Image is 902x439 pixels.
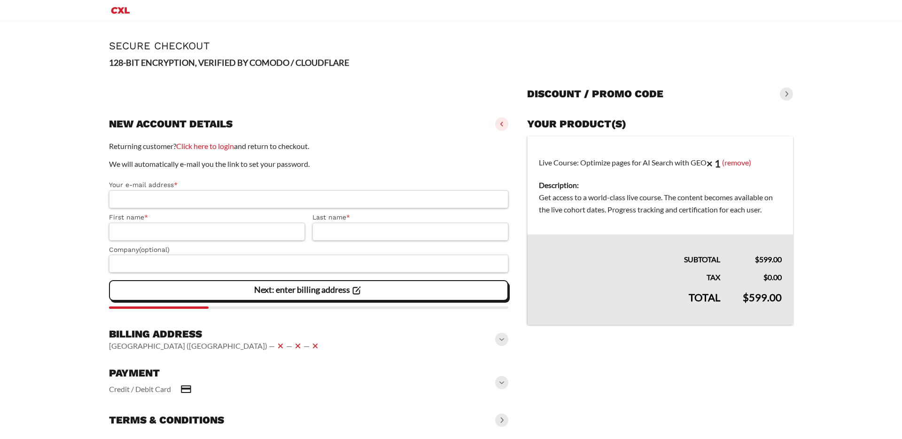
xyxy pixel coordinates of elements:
[109,140,508,152] p: Returning customer? and return to checkout.
[743,291,782,304] bdi: 599.00
[109,57,349,68] strong: 128-BIT ENCRYPTION, VERIFIED BY COMODO / CLOUDFLARE
[539,179,782,191] dt: Description:
[176,141,234,150] a: Click here to login
[109,280,508,301] vaadin-button: Next: enter billing address
[171,380,201,399] img: Credit / Debit Card
[109,414,224,427] h3: Terms & conditions
[109,380,201,399] vaadin-horizontal-layout: Credit / Debit Card
[722,157,751,166] a: (remove)
[109,244,508,255] label: Company
[755,255,782,264] bdi: 599.00
[755,255,759,264] span: $
[312,212,508,223] label: Last name
[139,246,170,253] span: (optional)
[109,118,233,131] h3: New account details
[527,235,731,266] th: Subtotal
[109,367,201,380] h3: Payment
[707,157,721,170] strong: × 1
[109,340,321,352] vaadin-horizontal-layout: [GEOGRAPHIC_DATA] ([GEOGRAPHIC_DATA]) — — —
[527,266,731,283] th: Tax
[109,40,793,52] h1: Secure Checkout
[109,212,305,223] label: First name
[539,191,782,216] dd: Get access to a world-class live course. The content becomes available on the live cohort dates. ...
[763,273,782,282] bdi: 0.00
[527,87,663,101] h3: Discount / promo code
[527,136,793,235] td: Live Course: Optimize pages for AI Search with GEO
[109,328,321,341] h3: Billing address
[527,283,731,325] th: Total
[763,273,768,282] span: $
[109,180,508,190] label: Your e-mail address
[743,291,749,304] span: $
[109,158,508,170] p: We will automatically e-mail you the link to set your password.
